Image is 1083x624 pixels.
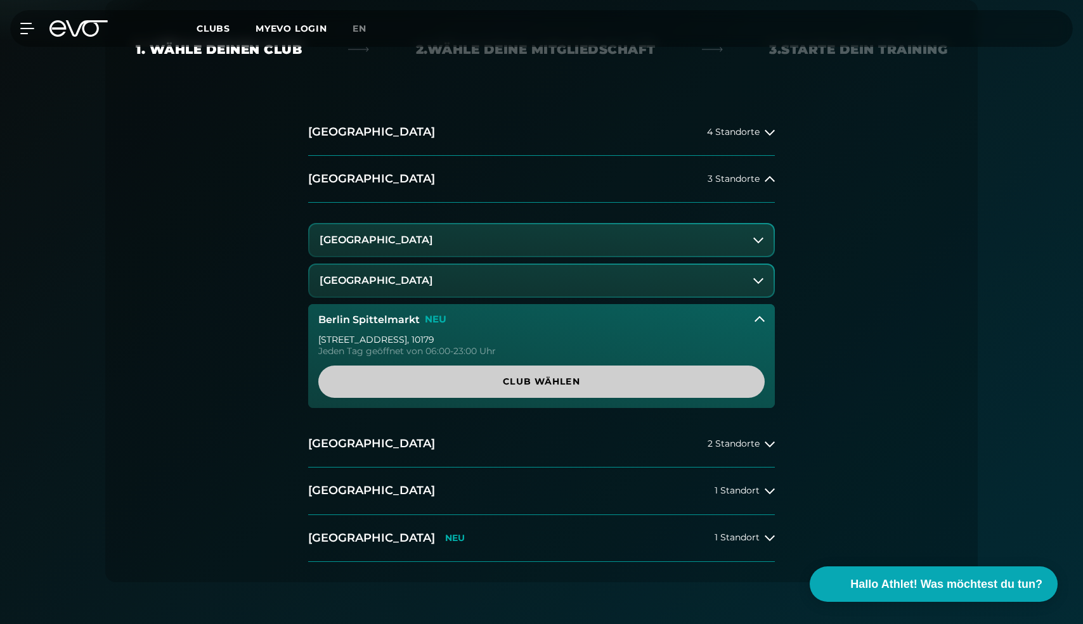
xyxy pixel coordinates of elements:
span: 3 Standorte [708,174,760,184]
button: [GEOGRAPHIC_DATA] [309,224,774,256]
h2: [GEOGRAPHIC_DATA] [308,483,435,499]
button: [GEOGRAPHIC_DATA]NEU1 Standort [308,515,775,562]
button: [GEOGRAPHIC_DATA]2 Standorte [308,421,775,468]
h2: [GEOGRAPHIC_DATA] [308,171,435,187]
button: Hallo Athlet! Was möchtest du tun? [810,566,1058,602]
h3: [GEOGRAPHIC_DATA] [320,275,433,286]
span: 1 Standort [715,533,760,542]
div: Jeden Tag geöffnet von 06:00-23:00 Uhr [318,347,765,355]
button: [GEOGRAPHIC_DATA]3 Standorte [308,156,775,203]
h3: Berlin Spittelmarkt [318,314,420,326]
button: [GEOGRAPHIC_DATA] [309,265,774,296]
h3: [GEOGRAPHIC_DATA] [320,234,433,246]
span: Club wählen [349,375,734,388]
button: [GEOGRAPHIC_DATA]4 Standorte [308,109,775,156]
a: en [353,22,382,36]
a: Clubs [197,22,256,34]
div: [STREET_ADDRESS] , 10179 [318,335,765,344]
button: Berlin SpittelmarktNEU [308,304,775,336]
button: [GEOGRAPHIC_DATA]1 Standort [308,468,775,514]
h2: [GEOGRAPHIC_DATA] [308,436,435,452]
p: NEU [445,533,465,544]
span: 1 Standort [715,486,760,495]
h2: [GEOGRAPHIC_DATA] [308,530,435,546]
span: en [353,23,366,34]
p: NEU [425,314,446,325]
h2: [GEOGRAPHIC_DATA] [308,124,435,140]
span: 4 Standorte [707,127,760,137]
span: Hallo Athlet! Was möchtest du tun? [850,576,1042,593]
span: Clubs [197,23,230,34]
span: 2 Standorte [708,439,760,449]
a: MYEVO LOGIN [256,23,327,34]
a: Club wählen [318,366,765,398]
